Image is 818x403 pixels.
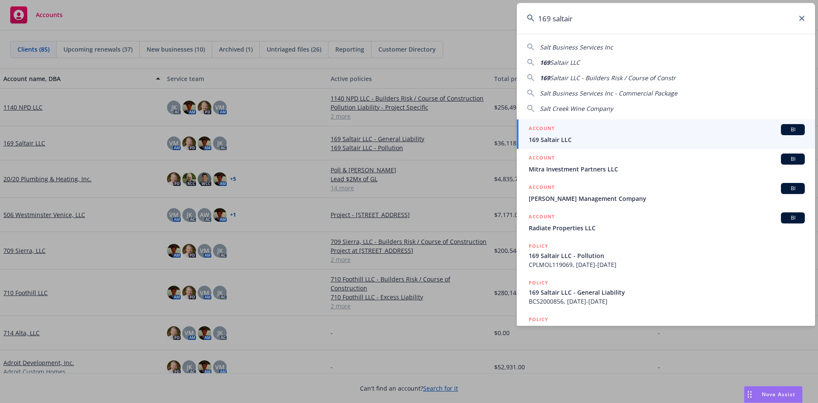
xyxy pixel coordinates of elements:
[529,251,805,260] span: 169 Saltair LLC - Pollution
[517,208,815,237] a: ACCOUNTBIRadiate Properties LLC
[517,149,815,178] a: ACCOUNTBIMitra Investment Partners LLC
[517,237,815,274] a: POLICY169 Saltair LLC - PollutionCPLMOL119069, [DATE]-[DATE]
[529,315,548,324] h5: POLICY
[784,155,801,163] span: BI
[540,74,550,82] span: 169
[762,391,795,398] span: Nova Assist
[784,214,801,222] span: BI
[517,178,815,208] a: ACCOUNTBI[PERSON_NAME] Management Company
[529,288,805,297] span: 169 Saltair LLC - General Liability
[529,278,548,287] h5: POLICY
[517,310,815,347] a: POLICY169 Saltair LLC - Builders Risk / Course of Construction
[529,154,555,164] h5: ACCOUNT
[540,43,613,51] span: Salt Business Services Inc
[540,104,613,113] span: Salt Creek Wine Company
[529,260,805,269] span: CPLMOL119069, [DATE]-[DATE]
[529,223,805,232] span: Radiate Properties LLC
[529,242,548,250] h5: POLICY
[784,126,801,133] span: BI
[744,386,755,403] div: Drag to move
[529,183,555,193] h5: ACCOUNT
[540,89,677,97] span: Salt Business Services Inc - Commercial Package
[529,124,555,134] h5: ACCOUNT
[517,3,815,34] input: Search...
[784,185,801,192] span: BI
[744,386,803,403] button: Nova Assist
[529,135,805,144] span: 169 Saltair LLC
[550,74,676,82] span: Saltair LLC - Builders Risk / Course of Constr
[529,297,805,306] span: BCS2000856, [DATE]-[DATE]
[517,119,815,149] a: ACCOUNTBI169 Saltair LLC
[540,58,550,67] span: 169
[517,274,815,310] a: POLICY169 Saltair LLC - General LiabilityBCS2000856, [DATE]-[DATE]
[529,325,805,333] span: 169 Saltair LLC - Builders Risk / Course of Construction
[550,58,580,67] span: Saltair LLC
[529,212,555,223] h5: ACCOUNT
[529,165,805,174] span: Mitra Investment Partners LLC
[529,194,805,203] span: [PERSON_NAME] Management Company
